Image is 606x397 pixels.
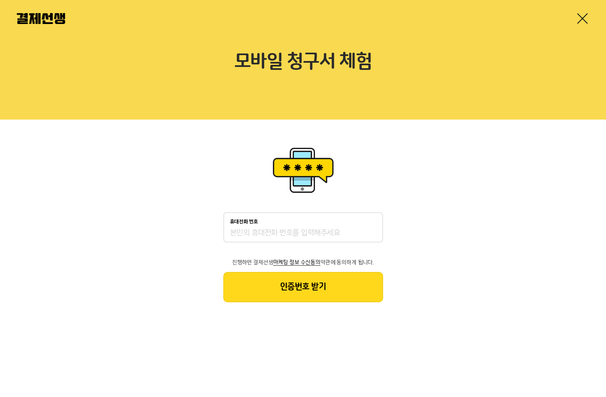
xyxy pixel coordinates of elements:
[273,259,320,265] span: 마케팅 정보 수신동의
[17,78,589,106] p: 실제 고객에게 보여지는 모바일 청구서를 작성하고 발송해 보세요!
[17,13,65,24] img: 결제선생
[223,259,383,265] p: 진행하면 결제선생 약관에 동의하게 됩니다.
[230,228,376,238] input: 휴대전화 번호
[270,145,337,195] img: 휴대폰인증 이미지
[230,219,258,225] p: 휴대전화 번호
[17,51,589,73] h2: 모바일 청구서 체험
[223,272,383,302] button: 인증번호 받기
